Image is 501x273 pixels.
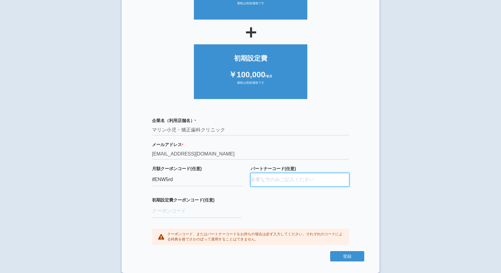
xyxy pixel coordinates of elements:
[167,232,343,242] p: クーポンコード、またはパートナーコードをお持ちの場合は必ず入力してください。それぞれのコードによる特典を後でさかのぼって適用することはできません。
[330,251,364,261] button: 登録
[251,166,349,172] label: パートナーコード(任意)
[200,54,301,63] div: 初期設定費
[200,69,301,80] div: ￥100,000
[152,117,349,124] label: 企業名（利用店舗名）
[152,166,242,172] label: 月額クーポンコード(任意)
[152,142,349,148] label: メールアドレス
[200,81,301,90] div: 価格は税抜価格です
[200,1,301,10] div: 価格は税抜価格です
[152,197,242,203] label: 初期設定費クーポンコード(任意)
[251,173,349,187] input: 必要な方のみご記入ください
[265,75,272,78] span: /初月
[152,173,242,187] input: クーポンコード
[137,23,364,41] div: ＋
[152,205,242,218] input: クーポンコード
